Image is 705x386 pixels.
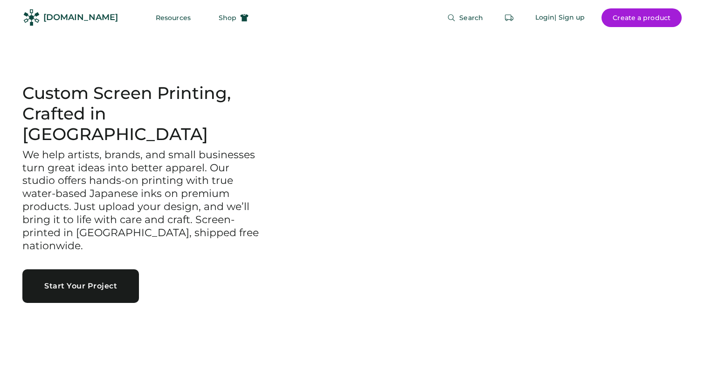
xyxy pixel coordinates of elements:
[207,8,260,27] button: Shop
[219,14,236,21] span: Shop
[22,83,260,145] h1: Custom Screen Printing, Crafted in [GEOGRAPHIC_DATA]
[436,8,494,27] button: Search
[23,9,40,26] img: Rendered Logo - Screens
[22,269,139,303] button: Start Your Project
[22,148,260,253] h3: We help artists, brands, and small businesses turn great ideas into better apparel. Our studio of...
[500,8,518,27] button: Retrieve an order
[535,13,555,22] div: Login
[601,8,682,27] button: Create a product
[145,8,202,27] button: Resources
[459,14,483,21] span: Search
[43,12,118,23] div: [DOMAIN_NAME]
[554,13,585,22] div: | Sign up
